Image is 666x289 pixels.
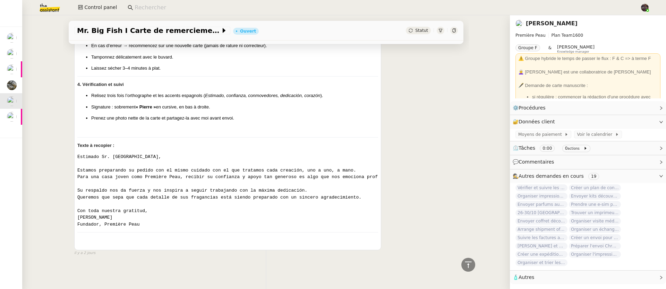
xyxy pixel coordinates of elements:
[91,65,378,72] p: Laissez sécher 3–4 minutes à plat.
[518,55,658,62] div: ⚠️ Groupe hybride le temps de passer le flux : F & C => à terme F
[510,155,666,169] div: 💬Commentaires
[515,251,567,258] span: Créer une expédition Discovery Set Mood Scent Bar
[515,226,567,233] span: Arrange shipment of starter kit
[569,201,621,208] span: Prendre une e-sim pour Ana
[569,184,621,191] span: Créer un plan de contenu Instagram
[565,146,568,151] span: 0
[7,49,17,59] img: users%2FAXgjBsdPtrYuxuZvIJjRexEdqnq2%2Favatar%2F1599931753966.jpeg
[526,20,578,27] a: [PERSON_NAME]
[513,118,558,126] span: 🔐
[7,80,17,90] img: 390d5429-d57e-4c9b-b625-ae6f09e29702
[515,259,567,266] span: Organiser et trier les documents sur Google Drive
[91,92,378,99] p: Relisez trois fois l’orthographe et les accents espagnols ( ).
[518,69,658,76] div: 👩‍🦳 [PERSON_NAME] est une collaboratrice de [PERSON_NAME]
[91,54,378,61] p: Tamponnez délicatement avec le buvard.
[515,44,540,51] nz-tag: Groupe F
[588,173,599,180] nz-tag: 19
[84,3,117,11] span: Control panel
[513,145,593,151] span: ⏲️
[77,27,221,34] span: Mr. Big Fish I Carte de remerciement pour [PERSON_NAME]
[569,234,621,241] span: Créer un envoi pour 4D Outfitters
[74,3,121,12] button: Control panel
[7,96,17,106] img: users%2Fjeuj7FhI7bYLyCU6UIN9LElSS4x1%2Favatar%2F1678820456145.jpeg
[515,243,567,249] span: [PERSON_NAME] et analyser les candidatures LinkedIn
[518,131,564,138] span: Moyens de paiement
[240,29,256,33] div: Ouvert
[548,44,552,53] span: &
[569,209,621,216] span: Trouver un imprimeur parisien (TRES URGENT)
[515,193,567,200] span: Organiser impression catalogue I KO Case Closed
[569,251,621,258] span: Organiser l'impression des cartes de visite
[557,44,595,53] app-user-label: Knowledge manager
[136,104,156,110] b: « Pierre »
[519,173,584,179] span: Autres demandes en cours
[567,147,580,150] small: actions
[552,33,573,38] span: Plan Team
[515,234,567,241] span: Suivre les factures avec Flash Transports
[569,193,621,200] span: Envoyer kits découverte à [GEOGRAPHIC_DATA]
[515,20,523,27] img: users%2Fjeuj7FhI7bYLyCU6UIN9LElSS4x1%2Favatar%2F1678820456145.jpeg
[77,143,114,148] b: Texte à recopier :
[91,104,378,111] p: Signature : sobrement en cursive, en bas à droite.
[557,44,595,50] span: [PERSON_NAME]
[510,169,666,183] div: 🕵️Autres demandes en cours 19
[510,271,666,284] div: 🧴Autres
[569,243,621,249] span: Préparer l'envoi Chronopost et kit de démarrage
[513,274,534,280] span: 🧴
[515,209,567,216] span: 26-30/10 [GEOGRAPHIC_DATA] - [GEOGRAPHIC_DATA]
[515,184,567,191] span: Vérifier et suivre les factures [PERSON_NAME]
[519,145,535,151] span: Tâches
[7,33,17,43] img: users%2FrLg9kJpOivdSURM9kMyTNR7xGo72%2Favatar%2Fb3a3d448-9218-437f-a4e5-c617cb932dda
[135,3,633,12] input: Rechercher
[91,42,378,49] p: En cas d’erreur → recommencez sur une nouvelle carte (jamais de rature ni correcteur).
[415,28,428,33] span: Statut
[510,101,666,115] div: ⚙️Procédures
[515,33,546,38] span: Première Peau
[205,93,320,98] i: Estimado, confianza, conmovedores, dedicación, corazón
[519,105,546,111] span: Procédures
[519,159,554,165] span: Commentaires
[573,33,583,38] span: 1600
[519,274,534,280] span: Autres
[641,4,649,11] img: 2af2e8ed-4e7a-4339-b054-92d163d57814
[513,104,549,112] span: ⚙️
[510,141,666,155] div: ⏲️Tâches 0:00 0actions
[540,145,555,152] nz-tag: 0:00
[513,159,557,165] span: 💬
[569,218,621,225] span: Organiser visite médicale [PERSON_NAME]
[557,50,589,54] span: Knowledge manager
[7,64,17,74] img: users%2FAXgjBsdPtrYuxuZvIJjRexEdqnq2%2Favatar%2F1599931753966.jpeg
[519,119,555,124] span: Données client
[7,112,17,122] img: users%2FAXgjBsdPtrYuxuZvIJjRexEdqnq2%2Favatar%2F1599931753966.jpeg
[569,226,621,233] span: Organiser un échange sur les courriers manuscrits
[513,173,602,179] span: 🕵️
[91,115,378,122] p: Prenez une photo nette de la carte et partagez-la avec moi avant envoi.
[532,94,658,107] li: si régulière : commencer la rédaction d'une procédure avec service tiers (prévenir @Bert) puis MA...
[74,250,95,256] span: il y a 2 jours
[515,201,567,208] span: Envoyer parfums aux influenceurs
[77,82,124,87] b: 4. Vérification et suivi
[515,218,567,225] span: Envoyer coffret découverte à [PERSON_NAME]
[510,115,666,129] div: 🔐Données client
[577,131,615,138] span: Voir le calendrier
[77,154,410,227] code: Estimado Sr. [GEOGRAPHIC_DATA], Estamos preparando su pedido con el mismo cuidado con el que trat...
[518,82,658,89] div: 🖋️ Demande de carte manuscrite :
